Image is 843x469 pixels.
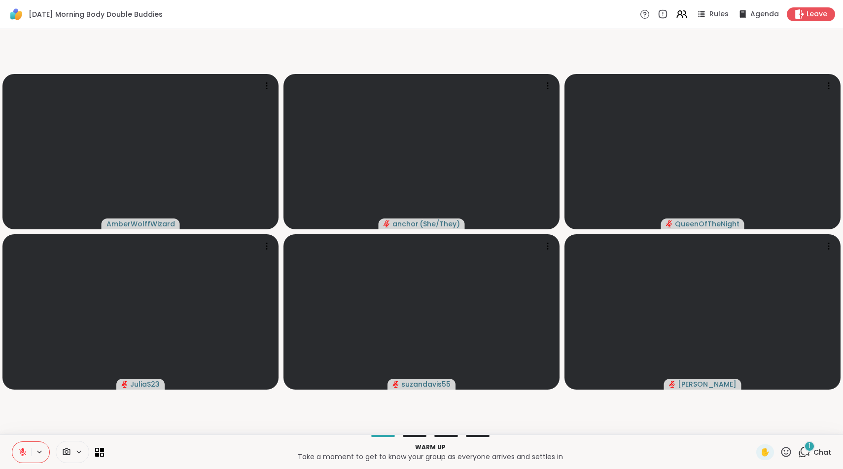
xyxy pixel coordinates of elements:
span: audio-muted [666,220,673,227]
span: Leave [807,9,827,19]
span: ( She/They ) [420,219,460,229]
span: AmberWolffWizard [106,219,175,229]
span: JuliaS23 [130,379,160,389]
span: audio-muted [121,381,128,388]
span: anchor [392,219,419,229]
p: Warm up [110,443,750,452]
span: audio-muted [392,381,399,388]
span: Chat [813,447,831,457]
img: ShareWell Logomark [8,6,25,23]
p: Take a moment to get to know your group as everyone arrives and settles in [110,452,750,462]
span: [PERSON_NAME] [678,379,737,389]
span: [DATE] Morning Body Double Buddies [29,9,163,19]
span: QueenOfTheNight [675,219,739,229]
span: 1 [808,442,810,450]
span: ✋ [760,446,770,458]
span: audio-muted [669,381,676,388]
span: Rules [709,9,729,19]
span: suzandavis55 [401,379,451,389]
span: Agenda [750,9,779,19]
span: audio-muted [384,220,390,227]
